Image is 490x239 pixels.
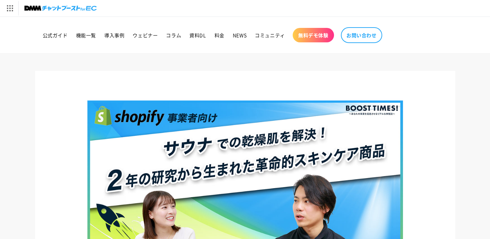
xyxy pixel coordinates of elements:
[185,28,210,42] a: 資料DL
[43,32,68,38] span: 公式ガイド
[1,1,18,15] img: サービス
[298,32,329,38] span: 無料デモ体験
[255,32,285,38] span: コミュニティ
[39,28,72,42] a: 公式ガイド
[166,32,181,38] span: コラム
[189,32,206,38] span: 資料DL
[133,32,158,38] span: ウェビナー
[210,28,229,42] a: 料金
[229,28,251,42] a: NEWS
[100,28,128,42] a: 導入事例
[293,28,334,42] a: 無料デモ体験
[346,32,377,38] span: お問い合わせ
[76,32,96,38] span: 機能一覧
[215,32,225,38] span: 料金
[128,28,162,42] a: ウェビナー
[162,28,185,42] a: コラム
[72,28,100,42] a: 機能一覧
[251,28,289,42] a: コミュニティ
[233,32,247,38] span: NEWS
[104,32,124,38] span: 導入事例
[341,27,382,43] a: お問い合わせ
[24,3,97,13] img: チャットブーストforEC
